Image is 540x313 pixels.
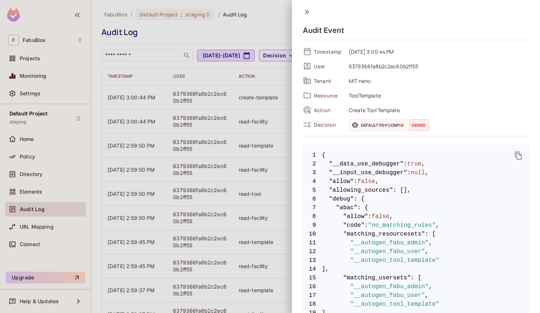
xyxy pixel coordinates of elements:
[303,265,322,274] span: 14
[425,291,429,300] span: ,
[303,282,322,291] span: 16
[314,48,343,55] span: Timestamp
[303,238,322,247] span: 11
[389,212,393,221] span: ,
[407,160,421,168] span: true
[329,177,354,186] span: "allow"
[425,168,429,177] span: ,
[375,177,379,186] span: ,
[358,177,375,186] span: false
[303,212,322,221] span: 8
[354,177,358,186] span: :
[343,230,425,238] span: "matching_resourcesets"
[329,168,408,177] span: "__input_use_debugger"
[350,256,439,265] span: "__autogen_tool_template"
[314,63,343,70] span: User
[314,121,343,128] span: Decision
[368,221,436,230] span: "no_matching_rules"
[368,212,372,221] span: :
[303,177,322,186] span: 4
[393,186,411,195] span: : [],
[436,221,439,230] span: ,
[411,168,425,177] span: null
[303,230,322,238] span: 10
[303,274,322,282] span: 15
[429,282,432,291] span: ,
[350,282,429,291] span: "__autogen_fabu_admin"
[354,195,364,203] span: : {
[314,107,343,114] span: Action
[303,265,529,274] span: ],
[345,76,529,85] span: MIT.nano
[407,168,411,177] span: :
[510,147,527,164] button: delete
[349,119,406,131] span: Default PDP config
[303,151,322,160] span: 1
[364,221,368,230] span: :
[421,160,425,168] span: ,
[343,274,411,282] span: "matching_usersets"
[343,221,365,230] span: "code"
[425,230,436,238] span: : [
[303,160,322,168] span: 2
[303,221,322,230] span: 9
[303,195,322,203] span: 6
[314,92,343,99] span: Resource
[411,274,421,282] span: : [
[358,203,368,212] span: : {
[429,238,432,247] span: ,
[409,119,429,131] span: denied
[343,212,368,221] span: "allow"
[303,168,322,177] span: 3
[303,186,322,195] span: 5
[303,291,322,300] span: 17
[404,160,407,168] span: :
[345,106,529,114] span: Create Tool Template
[303,203,322,212] span: 7
[350,291,425,300] span: "__autogen_fabu_user"
[350,247,425,256] span: "__autogen_fabu_user"
[322,151,325,160] span: {
[329,160,404,168] span: "__data_use_debugger"
[314,77,343,84] span: Tenant
[303,300,322,309] span: 18
[372,212,390,221] span: false
[345,91,529,100] span: ToolTemplate
[345,47,529,56] span: [DATE] 3:00:44 PM
[350,238,429,247] span: "__autogen_fabu_admin"
[345,62,529,70] span: 6379366fa8b2c2ec60b2ff55
[329,195,354,203] span: "debug"
[303,256,322,265] span: 13
[425,247,429,256] span: ,
[303,26,344,35] h4: Audit Event
[350,300,439,309] span: "__autogen_tool_template"
[329,186,393,195] span: "allowing_sources"
[303,247,322,256] span: 12
[336,203,358,212] span: "abac"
